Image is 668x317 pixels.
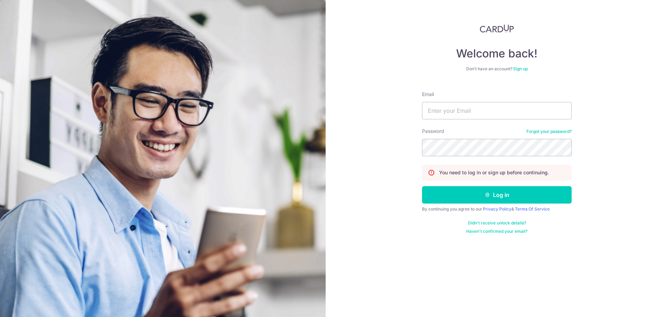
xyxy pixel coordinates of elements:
label: Email [422,91,434,98]
a: Didn't receive unlock details? [468,220,526,226]
button: Log in [422,186,572,204]
a: Haven't confirmed your email? [466,229,527,234]
a: Privacy Policy [483,206,511,212]
input: Enter your Email [422,102,572,119]
a: Terms Of Service [515,206,550,212]
img: CardUp Logo [480,24,514,33]
a: Forgot your password? [526,129,572,134]
label: Password [422,128,444,135]
div: Don’t have an account? [422,66,572,72]
a: Sign up [513,66,528,71]
p: You need to log in or sign up before continuing. [439,169,549,176]
div: By continuing you agree to our & [422,206,572,212]
h4: Welcome back! [422,47,572,61]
